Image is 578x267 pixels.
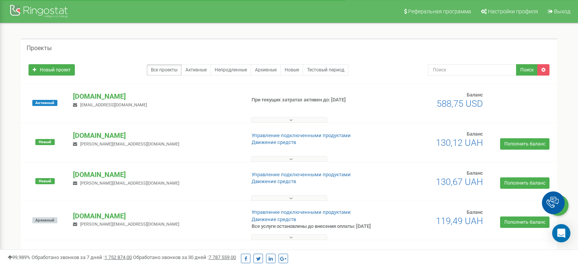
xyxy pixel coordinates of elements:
span: [PERSON_NAME][EMAIL_ADDRESS][DOMAIN_NAME] [80,181,179,186]
span: [PERSON_NAME][EMAIL_ADDRESS][DOMAIN_NAME] [80,222,179,227]
span: Баланс [467,248,483,254]
span: Новый [35,139,55,145]
a: Движение средств [252,179,296,184]
p: [DOMAIN_NAME] [73,170,239,180]
a: Управление подключенными продуктами [252,172,351,177]
a: Все проекты [147,64,182,76]
span: Архивный [32,217,57,223]
span: [PERSON_NAME][EMAIL_ADDRESS][DOMAIN_NAME] [80,142,179,147]
a: Движение средств [252,216,296,222]
a: Управление подключенными продуктами [252,209,351,215]
a: Активные [181,64,211,76]
span: 130,12 UAH [436,137,483,148]
p: Все услуги остановлены до внесения оплаты: [DATE] [252,223,373,230]
a: Пополнить баланс [500,138,549,150]
span: Новый [35,178,55,184]
span: Реферальная программа [408,8,471,14]
span: [EMAIL_ADDRESS][DOMAIN_NAME] [80,103,147,107]
button: Поиск [516,64,538,76]
div: Open Intercom Messenger [552,224,570,242]
a: Архивные [251,64,281,76]
a: Новые [280,64,303,76]
u: 7 787 559,00 [209,254,236,260]
span: Баланс [467,209,483,215]
a: Движение средств [252,139,296,145]
a: Управление подключенными продуктами [252,248,351,254]
a: Управление подключенными продуктами [252,133,351,138]
a: Новый проект [29,64,75,76]
span: 99,989% [8,254,30,260]
span: 130,67 UAH [436,177,483,187]
u: 1 752 874,00 [105,254,132,260]
a: Тестовый период [303,64,348,76]
a: Пополнить баланс [500,216,549,228]
span: 588,75 USD [437,98,483,109]
span: Выход [554,8,570,14]
span: Обработано звонков за 30 дней : [133,254,236,260]
p: При текущих затратах активен до: [DATE] [252,96,373,104]
span: Активный [32,100,57,106]
p: [DOMAIN_NAME] [73,211,239,221]
a: Непродленные [211,64,251,76]
h5: Проекты [27,45,52,52]
span: Настройки профиля [488,8,538,14]
span: Баланс [467,170,483,176]
p: [DOMAIN_NAME] [73,92,239,101]
span: Баланс [467,131,483,137]
a: Пополнить баланс [500,177,549,189]
p: [DOMAIN_NAME] [73,131,239,141]
span: 119,49 UAH [436,216,483,226]
span: Баланс [467,92,483,98]
span: Обработано звонков за 7 дней : [32,254,132,260]
input: Поиск [428,64,516,76]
